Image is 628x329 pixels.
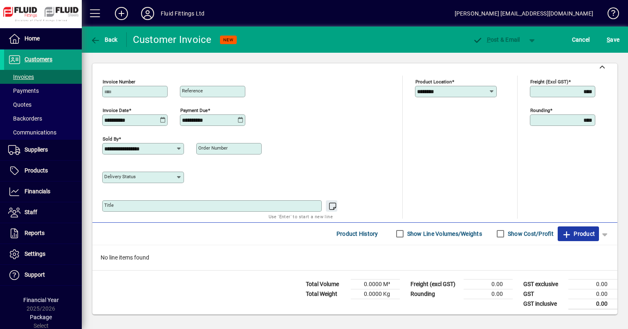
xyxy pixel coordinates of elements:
span: S [607,36,610,43]
span: NEW [223,37,233,43]
mat-label: Rounding [530,107,550,113]
span: Communications [8,129,56,136]
button: Add [108,6,135,21]
span: Suppliers [25,146,48,153]
span: ave [607,33,619,46]
span: ost & Email [473,36,520,43]
span: Backorders [8,115,42,122]
mat-hint: Use 'Enter' to start a new line [269,212,333,221]
span: Cancel [572,33,590,46]
td: 0.00 [464,279,513,289]
span: Settings [25,251,45,257]
mat-label: Invoice date [103,107,129,113]
span: Financial Year [23,297,59,303]
button: Profile [135,6,161,21]
span: Invoices [8,74,34,80]
td: GST exclusive [519,279,568,289]
div: Customer Invoice [133,33,212,46]
span: Support [25,271,45,278]
mat-label: Order number [198,145,228,151]
span: Package [30,314,52,320]
span: Staff [25,209,37,215]
td: Freight (excl GST) [406,279,464,289]
button: Post & Email [469,32,524,47]
div: [PERSON_NAME] [EMAIL_ADDRESS][DOMAIN_NAME] [455,7,593,20]
span: Quotes [8,101,31,108]
a: Support [4,265,82,285]
a: Financials [4,181,82,202]
td: 0.00 [568,279,617,289]
a: Communications [4,125,82,139]
a: Invoices [4,70,82,84]
app-page-header-button: Back [82,32,127,47]
span: P [487,36,491,43]
td: GST inclusive [519,299,568,309]
button: Product History [333,226,381,241]
td: 0.0000 Kg [351,289,400,299]
span: Home [25,35,40,42]
mat-label: Delivery status [104,174,136,179]
span: Back [90,36,118,43]
button: Cancel [570,32,592,47]
button: Product [558,226,599,241]
td: 0.0000 M³ [351,279,400,289]
mat-label: Product location [415,78,452,84]
td: Total Weight [302,289,351,299]
a: Suppliers [4,140,82,160]
mat-label: Payment due [180,107,208,113]
span: Payments [8,87,39,94]
span: Product History [336,227,378,240]
td: GST [519,289,568,299]
a: Payments [4,84,82,98]
a: Home [4,29,82,49]
span: Financials [25,188,50,195]
mat-label: Sold by [103,136,119,141]
td: 0.00 [568,299,617,309]
mat-label: Invoice number [103,78,135,84]
a: Settings [4,244,82,264]
mat-label: Freight (excl GST) [530,78,568,84]
td: 0.00 [464,289,513,299]
td: 0.00 [568,289,617,299]
a: Quotes [4,98,82,112]
label: Show Cost/Profit [506,230,554,238]
span: Reports [25,230,45,236]
a: Staff [4,202,82,223]
div: Fluid Fittings Ltd [161,7,204,20]
button: Back [88,32,120,47]
a: Backorders [4,112,82,125]
a: Knowledge Base [601,2,618,28]
span: Customers [25,56,52,63]
span: Products [25,167,48,174]
div: No line items found [92,245,617,270]
td: Total Volume [302,279,351,289]
td: Rounding [406,289,464,299]
a: Reports [4,223,82,244]
mat-label: Reference [182,88,203,94]
a: Products [4,161,82,181]
button: Save [605,32,621,47]
mat-label: Title [104,202,114,208]
span: Product [562,227,595,240]
label: Show Line Volumes/Weights [406,230,482,238]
